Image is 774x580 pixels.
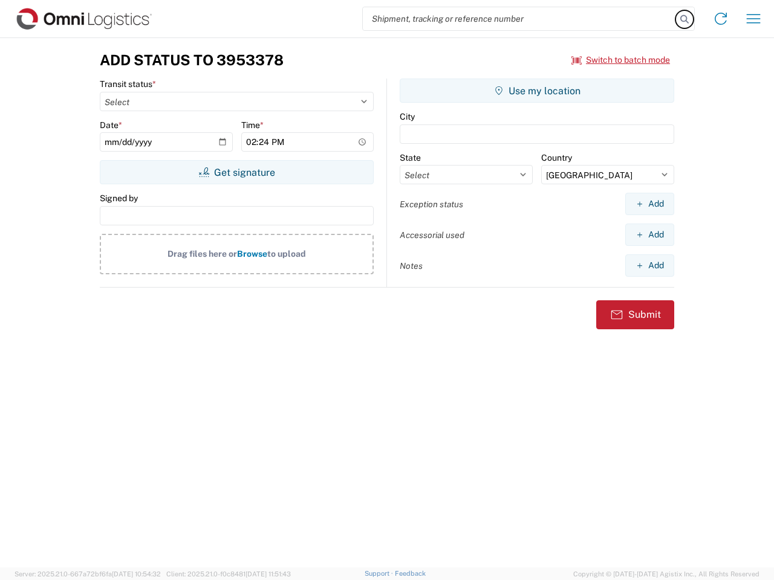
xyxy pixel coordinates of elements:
label: City [400,111,415,122]
span: Client: 2025.21.0-f0c8481 [166,570,291,578]
label: Transit status [100,79,156,89]
button: Add [625,254,674,277]
span: to upload [267,249,306,259]
span: Drag files here or [167,249,237,259]
input: Shipment, tracking or reference number [363,7,676,30]
label: Accessorial used [400,230,464,240]
a: Support [365,570,395,577]
label: Exception status [400,199,463,210]
button: Add [625,224,674,246]
button: Switch to batch mode [571,50,670,70]
h3: Add Status to 3953378 [100,51,284,69]
label: Country [541,152,572,163]
label: Signed by [100,193,138,204]
span: Server: 2025.21.0-667a72bf6fa [15,570,161,578]
a: Feedback [395,570,426,577]
label: Time [241,120,264,130]
button: Get signature [100,160,374,184]
span: [DATE] 10:54:32 [112,570,161,578]
label: Date [100,120,122,130]
label: State [400,152,421,163]
button: Use my location [400,79,674,103]
button: Submit [596,300,674,329]
span: Copyright © [DATE]-[DATE] Agistix Inc., All Rights Reserved [573,569,759,579]
span: [DATE] 11:51:43 [246,570,291,578]
button: Add [625,193,674,215]
span: Browse [237,249,267,259]
label: Notes [400,260,423,271]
